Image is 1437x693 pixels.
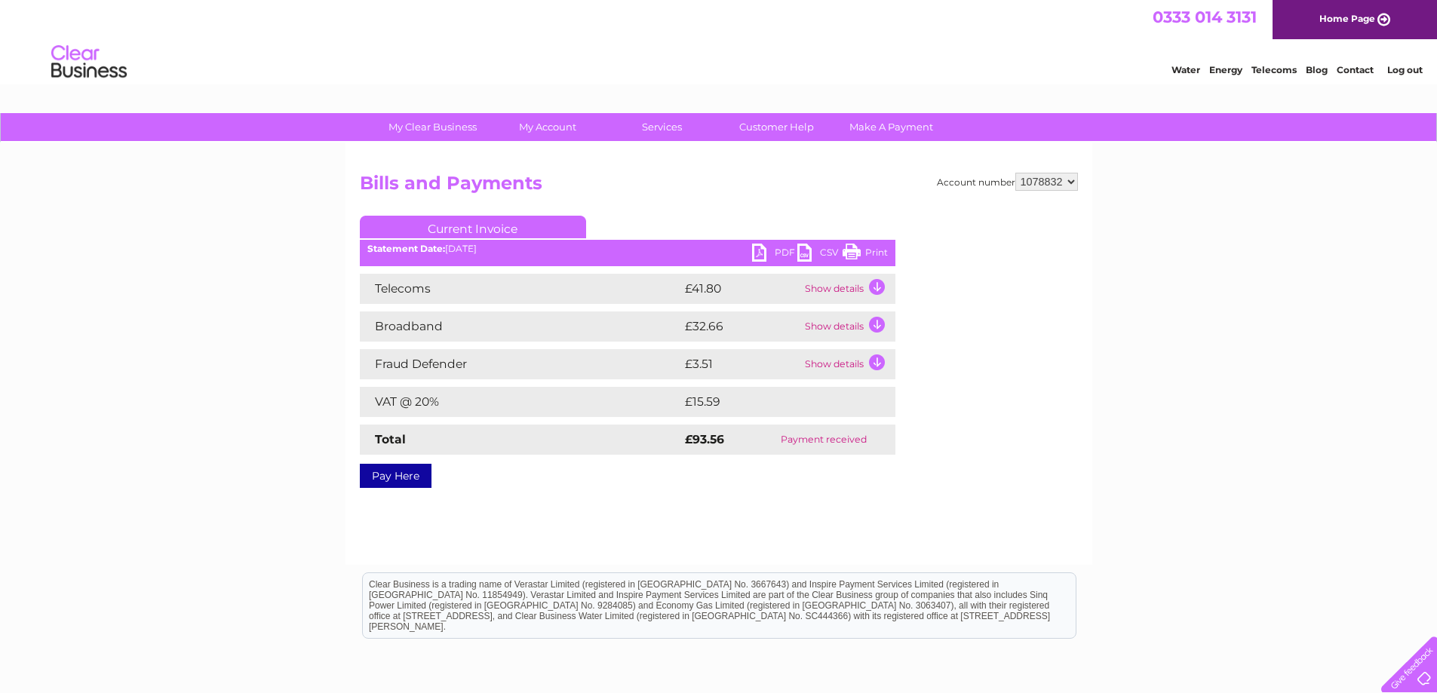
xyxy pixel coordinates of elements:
a: 0333 014 3131 [1153,8,1257,26]
a: Make A Payment [829,113,953,141]
a: CSV [797,244,843,265]
div: [DATE] [360,244,895,254]
td: VAT @ 20% [360,387,681,417]
td: Show details [801,274,895,304]
a: Current Invoice [360,216,586,238]
a: Log out [1387,64,1423,75]
img: logo.png [51,39,127,85]
a: Water [1171,64,1200,75]
a: Telecoms [1251,64,1297,75]
strong: Total [375,432,406,446]
a: Contact [1337,64,1374,75]
div: Clear Business is a trading name of Verastar Limited (registered in [GEOGRAPHIC_DATA] No. 3667643... [363,8,1076,73]
a: PDF [752,244,797,265]
b: Statement Date: [367,243,445,254]
a: Energy [1209,64,1242,75]
a: Services [600,113,724,141]
td: £32.66 [681,311,801,342]
a: My Account [485,113,609,141]
td: Payment received [752,425,895,455]
strong: £93.56 [685,432,724,446]
div: Account number [937,173,1078,191]
h2: Bills and Payments [360,173,1078,201]
a: Pay Here [360,464,431,488]
td: Telecoms [360,274,681,304]
td: £3.51 [681,349,801,379]
td: £15.59 [681,387,864,417]
td: £41.80 [681,274,801,304]
a: My Clear Business [370,113,495,141]
a: Blog [1306,64,1328,75]
td: Broadband [360,311,681,342]
td: Fraud Defender [360,349,681,379]
td: Show details [801,311,895,342]
td: Show details [801,349,895,379]
a: Customer Help [714,113,839,141]
a: Print [843,244,888,265]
